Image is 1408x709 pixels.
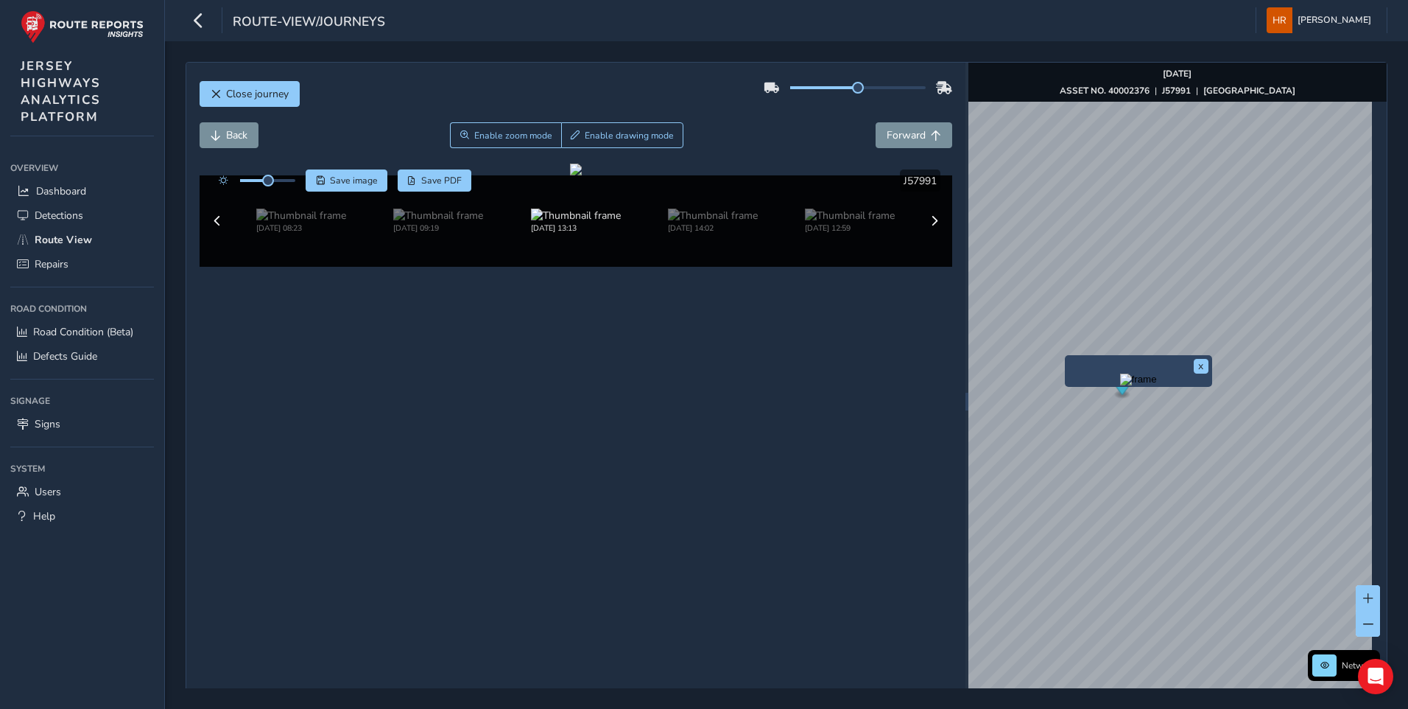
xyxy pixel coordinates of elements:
span: Network [1342,660,1376,671]
button: Forward [876,122,952,148]
button: Save [306,170,387,192]
span: Enable drawing mode [585,130,674,142]
span: Help [33,509,55,523]
span: Save image [330,175,378,186]
button: PDF [398,170,472,192]
a: Route View [10,228,154,252]
span: Defects Guide [33,349,97,363]
button: Preview frame [1069,374,1208,383]
a: Help [10,504,154,528]
a: Defects Guide [10,344,154,369]
img: rr logo [21,10,144,43]
div: System [10,458,154,480]
button: [PERSON_NAME] [1267,7,1376,33]
div: [DATE] 08:23 [256,223,346,234]
img: Thumbnail frame [531,209,621,223]
span: Save PDF [421,175,462,186]
span: Users [35,485,61,499]
a: Detections [10,203,154,228]
span: J57991 [904,174,937,188]
div: Signage [10,390,154,412]
span: Close journey [226,87,289,101]
span: Detections [35,209,83,223]
a: Road Condition (Beta) [10,320,154,344]
button: Back [200,122,258,148]
div: Overview [10,157,154,179]
div: [DATE] 09:19 [393,223,483,234]
div: | | [1060,85,1295,97]
div: [DATE] 12:59 [805,223,895,234]
button: x [1194,359,1208,374]
span: Road Condition (Beta) [33,325,133,339]
button: Close journey [200,81,300,107]
span: Enable zoom mode [474,130,552,142]
img: diamond-layout [1267,7,1292,33]
span: [PERSON_NAME] [1298,7,1371,33]
div: [DATE] 13:13 [531,223,621,234]
a: Dashboard [10,179,154,203]
img: Thumbnail frame [668,209,758,223]
strong: [DATE] [1163,68,1191,80]
a: Repairs [10,252,154,276]
span: Back [226,128,247,142]
img: Thumbnail frame [256,209,346,223]
button: Zoom [450,122,561,148]
button: Draw [561,122,684,148]
div: Open Intercom Messenger [1358,659,1393,694]
span: route-view/journeys [233,13,385,33]
img: frame [1120,374,1157,385]
strong: [GEOGRAPHIC_DATA] [1203,85,1295,97]
span: JERSEY HIGHWAYS ANALYTICS PLATFORM [21,57,101,125]
div: [DATE] 14:02 [668,223,758,234]
img: Thumbnail frame [805,209,895,223]
span: Repairs [35,257,68,271]
span: Route View [35,233,92,247]
strong: ASSET NO. 40002376 [1060,85,1150,97]
span: Signs [35,417,60,431]
div: Road Condition [10,298,154,320]
span: Forward [887,128,926,142]
strong: J57991 [1162,85,1191,97]
a: Signs [10,412,154,436]
span: Dashboard [36,184,86,198]
a: Users [10,480,154,504]
img: Thumbnail frame [393,209,483,223]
